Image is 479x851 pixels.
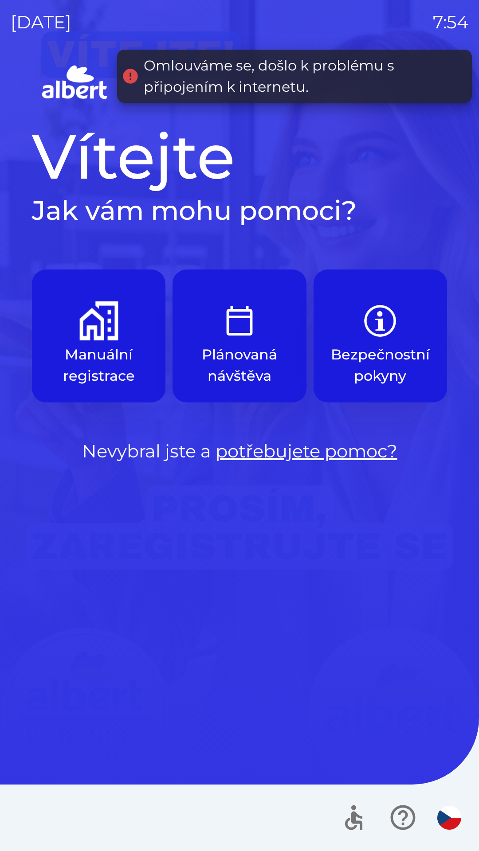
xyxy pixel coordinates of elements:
[216,440,397,462] a: potřebujete pomoc?
[32,119,447,194] h1: Vítejte
[433,9,468,35] p: 7:54
[173,269,306,402] button: Plánovaná návštěva
[437,806,461,830] img: cs flag
[314,269,447,402] button: Bezpečnostní pokyny
[53,344,144,386] p: Manuální registrace
[331,344,430,386] p: Bezpečnostní pokyny
[32,269,165,402] button: Manuální registrace
[361,301,400,340] img: b85e123a-dd5f-4e82-bd26-90b222bbbbcf.png
[220,301,259,340] img: e9efe3d3-6003-445a-8475-3fd9a2e5368f.png
[194,344,285,386] p: Plánovaná návštěva
[144,55,463,98] div: Omlouváme se, došlo k problému s připojením k internetu.
[11,9,71,35] p: [DATE]
[79,301,118,340] img: d73f94ca-8ab6-4a86-aa04-b3561b69ae4e.png
[32,438,447,465] p: Nevybral jste a
[32,62,447,105] img: Logo
[32,194,447,227] h2: Jak vám mohu pomoci?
